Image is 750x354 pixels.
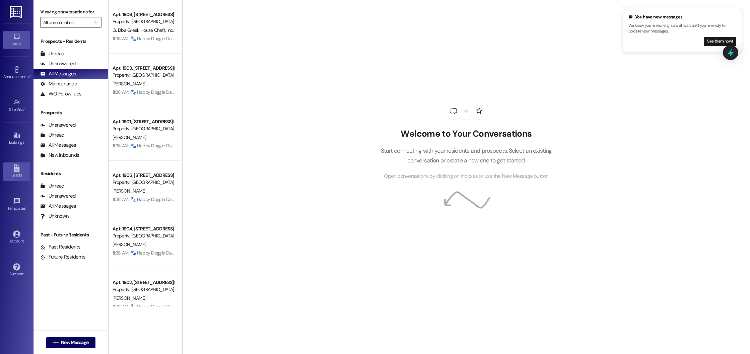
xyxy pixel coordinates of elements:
[94,20,98,25] i: 
[113,81,146,87] span: [PERSON_NAME]
[3,228,30,246] a: Account
[33,38,108,45] div: Prospects + Residents
[61,339,88,346] span: New Message
[33,170,108,177] div: Residents
[3,97,30,115] a: Site Visit •
[621,6,627,13] button: Close toast
[40,60,76,67] div: Unanswered
[40,183,64,190] div: Unread
[113,72,175,79] div: Property: [GEOGRAPHIC_DATA]
[113,279,175,286] div: Apt. 1902, [STREET_ADDRESS] LLC
[40,193,76,200] div: Unanswered
[113,11,175,18] div: Apt. 1906, [STREET_ADDRESS] LLC
[24,106,25,111] span: •
[113,295,146,301] span: [PERSON_NAME]
[40,80,77,87] div: Maintenance
[40,213,69,220] div: Unknown
[46,337,96,348] button: New Message
[40,203,76,210] div: All Messages
[113,179,175,186] div: Property: [GEOGRAPHIC_DATA]
[40,152,79,159] div: New Inbounds
[628,23,736,34] p: We know you're working, so we'll wait until you're ready to update your messages.
[113,36,450,42] div: 11:38 AM: 🐾 Happy Doggie Day! Stop by the office [DATE] to pick up a treat bag for your pup 🐶 We’...
[40,254,85,261] div: Future Residents
[3,196,30,214] a: Templates •
[113,125,175,132] div: Property: [GEOGRAPHIC_DATA]
[370,146,562,165] p: Start connecting with your residents and prospects. Select an existing conversation or create a n...
[113,18,175,25] div: Property: [GEOGRAPHIC_DATA]
[40,132,64,139] div: Unread
[113,65,175,72] div: Apt. 1903, [STREET_ADDRESS] LLC
[33,109,108,116] div: Prospects
[113,143,450,149] div: 11:38 AM: 🐾 Happy Doggie Day! Stop by the office [DATE] to pick up a treat bag for your pup 🐶 We’...
[26,205,27,210] span: •
[3,261,30,279] a: Support
[113,118,175,125] div: Apt. 1901, [STREET_ADDRESS] LLC
[113,188,146,194] span: [PERSON_NAME]
[384,172,548,181] span: Open conversations by clicking on inboxes or use the New Message button
[30,73,31,78] span: •
[40,90,81,97] div: WO Follow-ups
[113,250,450,256] div: 11:38 AM: 🐾 Happy Doggie Day! Stop by the office [DATE] to pick up a treat bag for your pup 🐶 We’...
[113,172,175,179] div: Apt. 1905, [STREET_ADDRESS] LLC
[3,130,30,148] a: Buildings
[113,225,175,232] div: Apt. 1904, [STREET_ADDRESS] LLC
[53,340,58,345] i: 
[40,50,64,57] div: Unread
[113,303,450,309] div: 11:38 AM: 🐾 Happy Doggie Day! Stop by the office [DATE] to pick up a treat bag for your pup 🐶 We’...
[113,196,450,202] div: 11:38 AM: 🐾 Happy Doggie Day! Stop by the office [DATE] to pick up a treat bag for your pup 🐶 We’...
[113,134,146,140] span: [PERSON_NAME]
[113,232,175,239] div: Property: [GEOGRAPHIC_DATA]
[3,162,30,181] a: Leads
[370,129,562,139] h2: Welcome to Your Conversations
[113,27,174,33] span: G. Dba Greek House Chefs, Inc.
[40,7,101,17] label: Viewing conversations for
[113,286,175,293] div: Property: [GEOGRAPHIC_DATA]
[40,70,76,77] div: All Messages
[3,31,30,49] a: Inbox
[40,122,76,129] div: Unanswered
[10,6,23,18] img: ResiDesk Logo
[113,241,146,247] span: [PERSON_NAME]
[113,89,450,95] div: 11:38 AM: 🐾 Happy Doggie Day! Stop by the office [DATE] to pick up a treat bag for your pup 🐶 We’...
[40,243,81,251] div: Past Residents
[33,231,108,238] div: Past + Future Residents
[40,142,76,149] div: All Messages
[628,14,736,20] div: You have new messages!
[43,17,91,28] input: All communities
[704,37,736,46] button: See them now!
